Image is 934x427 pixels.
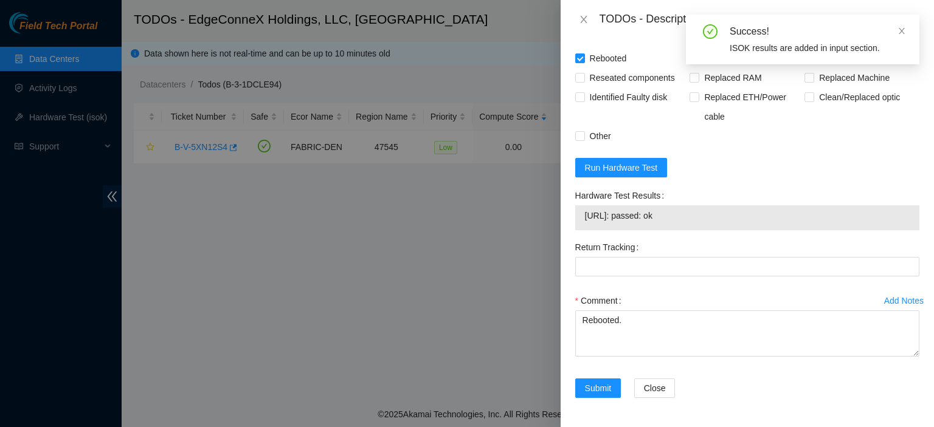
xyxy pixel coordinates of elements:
span: Run Hardware Test [585,161,658,174]
button: Add Notes [884,291,924,310]
span: Replaced RAM [699,68,766,87]
div: Success! [730,24,905,39]
span: close [898,27,906,35]
label: Comment [575,291,626,310]
input: Return Tracking [575,257,919,276]
span: Replaced ETH/Power cable [699,87,804,126]
span: close [579,15,589,24]
span: Submit [585,381,612,395]
span: Clean/Replaced optic [814,87,905,107]
span: check-circle [703,24,718,39]
span: [URL]: passed: ok [585,209,910,222]
button: Submit [575,378,621,398]
label: Hardware Test Results [575,186,669,205]
button: Close [634,378,676,398]
span: Reseated components [585,68,680,87]
div: ISOK results are added in input section. [730,41,905,55]
div: TODOs - Description - B-V-5XN12S4 [600,10,919,29]
span: Replaced Machine [814,68,894,87]
button: Close [575,14,592,26]
label: Return Tracking [575,237,644,257]
span: Close [644,381,666,395]
span: Identified Faulty disk [585,87,673,107]
span: Other [585,126,616,146]
div: Add Notes [884,296,924,305]
button: Run Hardware Test [575,158,668,177]
textarea: Comment [575,310,919,357]
span: Rebooted [585,49,632,68]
